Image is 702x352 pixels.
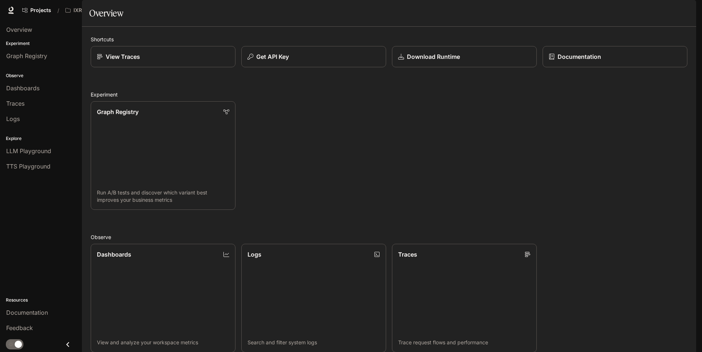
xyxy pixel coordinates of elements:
p: Search and filter system logs [248,339,380,346]
a: View Traces [91,46,235,67]
a: Graph RegistryRun A/B tests and discover which variant best improves your business metrics [91,101,235,210]
h2: Experiment [91,91,687,98]
p: IXR_AI_DEMO [73,7,107,14]
h2: Shortcuts [91,35,687,43]
h1: Overview [89,6,123,20]
p: Dashboards [97,250,131,259]
p: View and analyze your workspace metrics [97,339,229,346]
p: Trace request flows and performance [398,339,531,346]
p: View Traces [106,52,140,61]
p: Run A/B tests and discover which variant best improves your business metrics [97,189,229,204]
p: Get API Key [256,52,289,61]
p: Documentation [558,52,601,61]
p: Download Runtime [407,52,460,61]
p: Graph Registry [97,107,139,116]
span: Projects [30,7,51,14]
p: Logs [248,250,261,259]
div: / [54,7,62,14]
a: Documentation [543,46,687,67]
button: Get API Key [241,46,386,67]
a: Go to projects [19,3,54,18]
p: Traces [398,250,417,259]
h2: Observe [91,233,687,241]
a: Download Runtime [392,46,537,67]
button: Open workspace menu [62,3,119,18]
